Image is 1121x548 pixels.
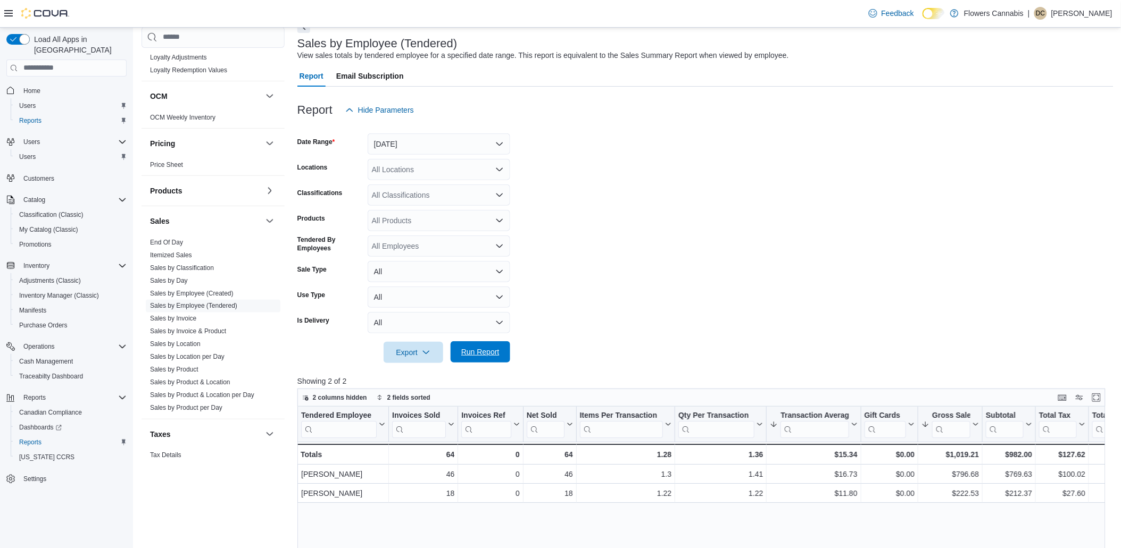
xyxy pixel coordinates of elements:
button: Manifests [11,303,131,318]
div: $27.60 [1039,487,1085,500]
div: 0 [461,448,519,461]
a: Promotions [15,238,56,251]
span: Sales by Day [150,276,188,285]
button: Transaction Average [770,410,857,437]
span: 2 columns hidden [313,393,367,402]
span: Inventory Manager (Classic) [19,291,99,300]
div: Net Sold [526,410,564,420]
div: Invoices Ref [461,410,511,437]
button: Taxes [263,428,276,441]
span: Promotions [19,240,52,249]
span: Classification (Classic) [15,208,127,221]
a: Dashboards [11,420,131,435]
button: Inventory [2,258,131,273]
button: Hide Parameters [341,99,418,121]
div: $982.00 [986,448,1032,461]
a: Sales by Invoice [150,315,196,323]
button: Open list of options [495,191,504,199]
div: Gift Card Sales [864,410,906,437]
div: View sales totals by tendered employee for a specified date range. This report is equivalent to t... [297,50,789,61]
a: Inventory Manager (Classic) [15,289,103,302]
a: Feedback [865,3,918,24]
div: $769.63 [986,468,1032,480]
label: Use Type [297,291,325,299]
a: Sales by Employee (Created) [150,290,234,297]
div: Transaction Average [780,410,849,420]
span: Sales by Location per Day [150,353,225,361]
span: Home [23,87,40,95]
span: Settings [23,475,46,483]
div: 18 [392,487,454,500]
button: OCM [263,90,276,103]
span: Inventory [19,259,127,272]
button: [US_STATE] CCRS [11,450,131,465]
span: Sales by Invoice & Product [150,327,226,336]
a: Sales by Location [150,341,201,348]
div: Pricing [142,158,285,175]
span: Cash Management [15,355,127,368]
h3: Pricing [150,138,175,149]
button: Products [263,184,276,197]
span: Reports [23,393,46,402]
span: Export [390,342,437,363]
h3: OCM [150,91,168,102]
button: Users [11,149,131,164]
span: End Of Day [150,238,183,247]
span: Traceabilty Dashboard [19,372,83,381]
label: Classifications [297,189,343,197]
a: Users [15,99,40,112]
div: 1.22 [678,487,763,500]
span: [US_STATE] CCRS [19,453,74,461]
span: Manifests [15,304,127,317]
div: $127.62 [1039,448,1085,461]
span: Inventory [23,262,49,270]
span: Itemized Sales [150,251,192,259]
span: Operations [19,340,127,353]
button: Traceabilty Dashboard [11,369,131,384]
button: Open list of options [495,242,504,250]
label: Products [297,214,325,223]
span: Loyalty Redemption Values [150,66,227,74]
span: Users [19,153,36,161]
span: Purchase Orders [19,321,68,330]
p: Showing 2 of 2 [297,376,1114,386]
button: Export [384,342,443,363]
span: DC [1036,7,1045,20]
a: OCM Weekly Inventory [150,114,215,121]
button: Customers [2,171,131,186]
button: Inventory Manager (Classic) [11,288,131,303]
button: Invoices Ref [461,410,519,437]
a: End Of Day [150,239,183,246]
h3: Report [297,104,333,116]
button: Keyboard shortcuts [1056,391,1069,404]
div: 18 [527,487,573,500]
button: Canadian Compliance [11,405,131,420]
a: Sales by Product & Location per Day [150,392,254,399]
a: Home [19,85,45,97]
span: Users [19,136,127,148]
a: Sales by Product [150,366,198,374]
a: Users [15,150,40,163]
a: Price Sheet [150,161,183,168]
span: Loyalty Adjustments [150,53,207,62]
span: Email Subscription [336,65,404,87]
a: Purchase Orders [15,319,72,332]
span: Load All Apps in [GEOGRAPHIC_DATA] [30,34,127,55]
a: Tax Details [150,452,181,459]
div: $0.00 [864,448,915,461]
a: Sales by Classification [150,264,214,272]
button: Operations [2,339,131,354]
a: Sales by Product per Day [150,404,222,412]
span: Reports [19,438,41,446]
span: Run Report [461,347,500,357]
span: My Catalog (Classic) [15,223,127,236]
span: Catalog [19,193,127,206]
a: Classification (Classic) [15,208,88,221]
span: Reports [19,391,127,404]
div: 1.28 [579,448,671,461]
span: Feedback [882,8,914,19]
span: Traceabilty Dashboard [15,370,127,383]
h3: Sales [150,216,170,226]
